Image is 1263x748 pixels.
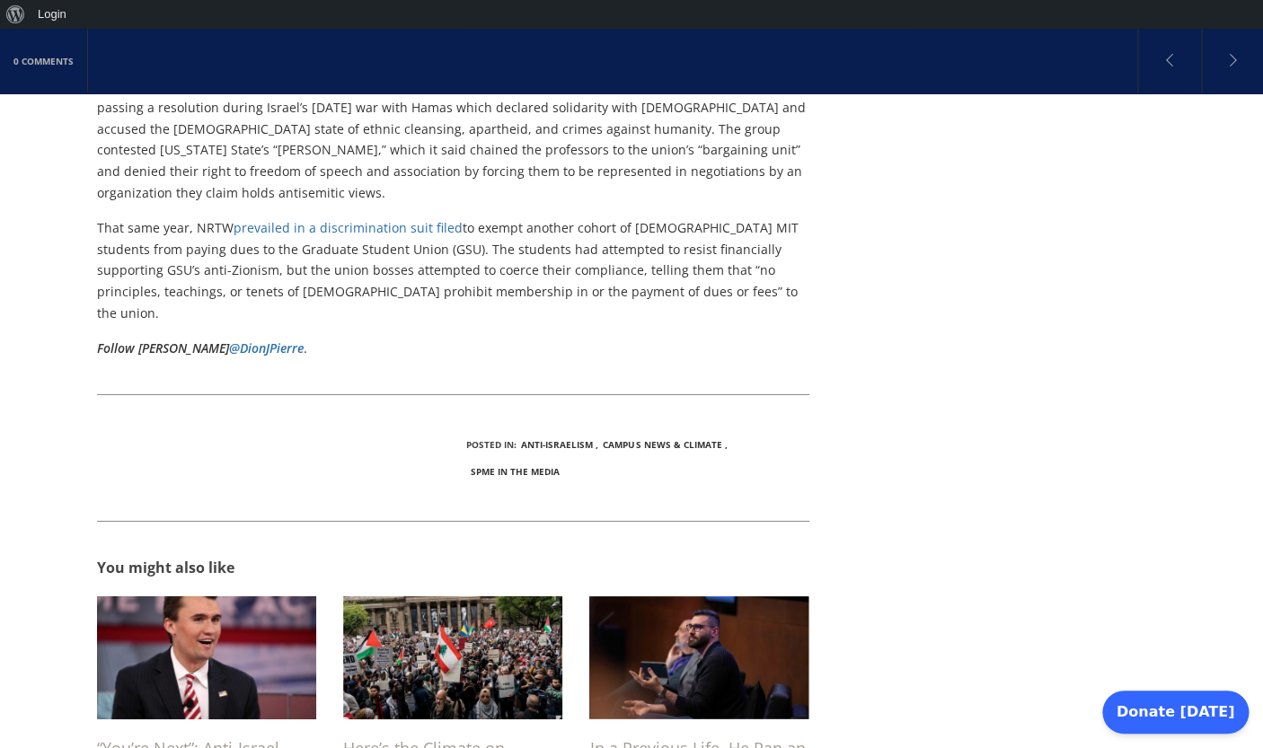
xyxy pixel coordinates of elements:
a: Anti-Israelism [521,438,593,451]
a: Campus News & Climate [603,438,721,451]
a: who sued to be “freed” [238,77,375,94]
a: prevailed in a discrimination suit filed [234,219,463,236]
a: @DionJPierre [229,339,304,356]
p: . [97,338,809,359]
h5: You might also like [97,558,809,577]
li: Posted In: [466,431,517,458]
p: In [DATE], it represented a group of six City [GEOGRAPHIC_DATA][US_STATE] (CUNY) professors, five... [97,54,809,204]
p: That same year, NRTW to exempt another cohort of [DEMOGRAPHIC_DATA] MIT students from paying dues... [97,217,809,324]
em: Follow [PERSON_NAME] [97,339,304,356]
a: SPME in the Media [471,465,560,478]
